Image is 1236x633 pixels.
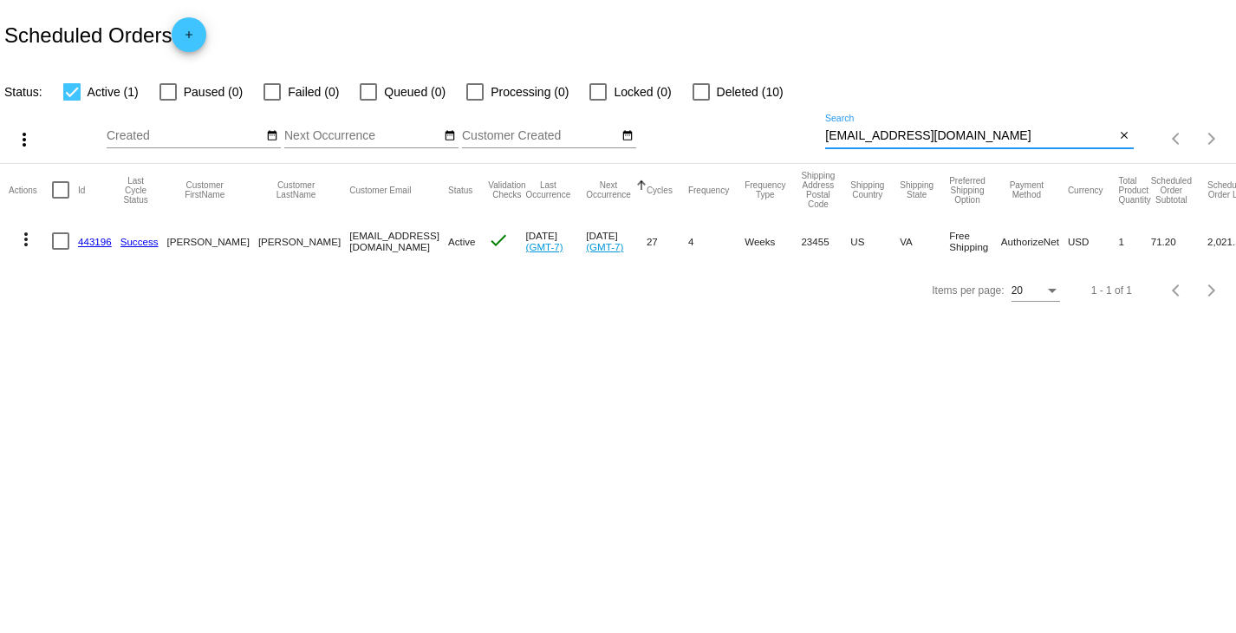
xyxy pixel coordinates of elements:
[488,230,509,251] mat-icon: check
[349,216,448,266] mat-cell: [EMAIL_ADDRESS][DOMAIN_NAME]
[9,164,52,216] mat-header-cell: Actions
[621,129,634,143] mat-icon: date_range
[526,241,563,252] a: (GMT-7)
[4,85,42,99] span: Status:
[184,82,243,102] span: Paused (0)
[444,129,456,143] mat-icon: date_range
[120,176,152,205] button: Change sorting for LastProcessingCycleId
[1194,121,1229,156] button: Next page
[586,241,623,252] a: (GMT-7)
[1118,216,1150,266] mat-cell: 1
[107,129,263,143] input: Created
[900,216,949,266] mat-cell: VA
[586,216,647,266] mat-cell: [DATE]
[614,82,671,102] span: Locked (0)
[1160,273,1194,308] button: Previous page
[1151,176,1192,205] button: Change sorting for Subtotal
[1160,121,1194,156] button: Previous page
[1151,216,1207,266] mat-cell: 71.20
[448,185,472,195] button: Change sorting for Status
[949,216,1001,266] mat-cell: Free Shipping
[258,180,334,199] button: Change sorting for CustomerLastName
[717,82,784,102] span: Deleted (10)
[349,185,411,195] button: Change sorting for CustomerEmail
[4,17,206,52] h2: Scheduled Orders
[288,82,339,102] span: Failed (0)
[586,180,631,199] button: Change sorting for NextOccurrenceUtc
[1012,284,1023,297] span: 20
[526,216,587,266] mat-cell: [DATE]
[647,216,688,266] mat-cell: 27
[284,129,440,143] input: Next Occurrence
[647,185,673,195] button: Change sorting for Cycles
[179,29,199,49] mat-icon: add
[900,180,934,199] button: Change sorting for ShippingState
[1001,180,1052,199] button: Change sorting for PaymentMethod.Type
[1001,216,1068,266] mat-cell: AuthorizeNet
[266,129,278,143] mat-icon: date_range
[1068,216,1119,266] mat-cell: USD
[258,216,349,266] mat-cell: [PERSON_NAME]
[1118,164,1150,216] mat-header-cell: Total Product Quantity
[491,82,569,102] span: Processing (0)
[88,82,139,102] span: Active (1)
[120,236,159,247] a: Success
[949,176,986,205] button: Change sorting for PreferredShippingOption
[1118,129,1130,143] mat-icon: close
[78,185,85,195] button: Change sorting for Id
[850,180,884,199] button: Change sorting for ShippingCountry
[16,229,36,250] mat-icon: more_vert
[448,236,476,247] span: Active
[850,216,900,266] mat-cell: US
[1091,284,1132,297] div: 1 - 1 of 1
[167,180,243,199] button: Change sorting for CustomerFirstName
[825,129,1115,143] input: Search
[167,216,258,266] mat-cell: [PERSON_NAME]
[384,82,446,102] span: Queued (0)
[526,180,571,199] button: Change sorting for LastOccurrenceUtc
[462,129,618,143] input: Customer Created
[801,171,835,209] button: Change sorting for ShippingPostcode
[14,129,35,150] mat-icon: more_vert
[801,216,850,266] mat-cell: 23455
[688,185,729,195] button: Change sorting for Frequency
[745,180,785,199] button: Change sorting for FrequencyType
[1194,273,1229,308] button: Next page
[1012,285,1060,297] mat-select: Items per page:
[745,216,801,266] mat-cell: Weeks
[1068,185,1103,195] button: Change sorting for CurrencyIso
[932,284,1004,297] div: Items per page:
[1116,127,1134,146] button: Clear
[78,236,112,247] a: 443196
[488,164,525,216] mat-header-cell: Validation Checks
[688,216,745,266] mat-cell: 4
